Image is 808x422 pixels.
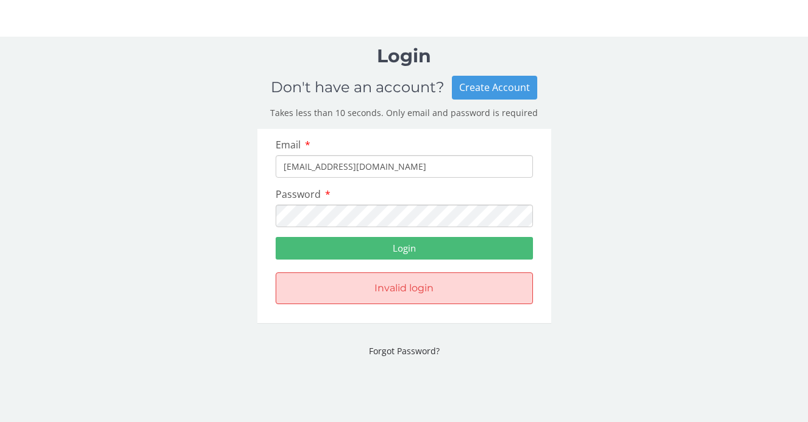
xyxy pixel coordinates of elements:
[257,46,551,66] h1: Login
[257,107,551,119] p: Takes less than 10 seconds. Only email and password is required
[276,187,321,201] span: Password
[271,79,452,95] h2: Don't have an account?
[276,237,533,260] button: Login
[369,345,440,357] a: Forgot Password?
[276,272,533,304] h2: Invalid login
[276,138,301,151] span: Email
[452,76,537,100] div: Create Account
